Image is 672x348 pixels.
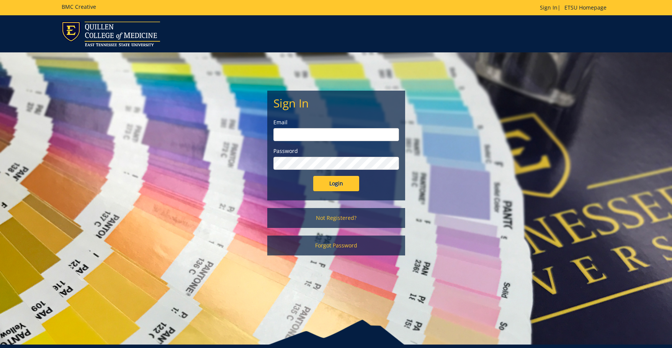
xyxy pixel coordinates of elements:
[273,147,399,155] label: Password
[273,119,399,126] label: Email
[273,97,399,109] h2: Sign In
[267,208,405,228] a: Not Registered?
[267,236,405,255] a: Forgot Password
[561,4,610,11] a: ETSU Homepage
[540,4,558,11] a: Sign In
[62,4,96,10] h5: BMC Creative
[313,176,359,191] input: Login
[62,21,160,46] img: ETSU logo
[540,4,610,11] p: |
